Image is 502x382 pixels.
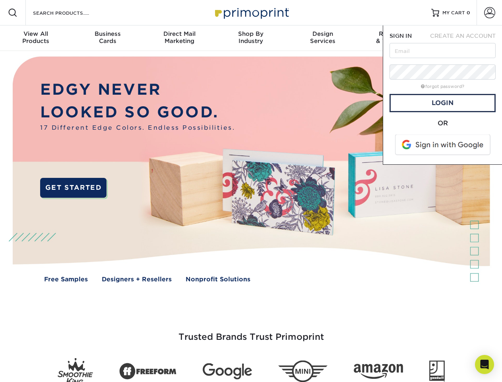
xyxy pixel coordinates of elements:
div: Marketing [143,30,215,45]
a: Login [390,94,496,112]
img: Google [203,363,252,380]
iframe: Google Customer Reviews [2,358,68,379]
img: Goodwill [429,361,445,382]
div: Cards [72,30,143,45]
a: Shop ByIndustry [215,25,287,51]
a: Nonprofit Solutions [186,275,250,284]
img: Primoprint [211,4,291,21]
span: Shop By [215,30,287,37]
a: Direct MailMarketing [143,25,215,51]
p: EDGY NEVER [40,78,235,101]
a: BusinessCards [72,25,143,51]
span: Direct Mail [143,30,215,37]
a: DesignServices [287,25,359,51]
span: Business [72,30,143,37]
span: 0 [467,10,470,16]
div: Industry [215,30,287,45]
span: MY CART [442,10,465,16]
img: Amazon [354,364,403,379]
span: 17 Different Edge Colors. Endless Possibilities. [40,123,235,133]
div: Services [287,30,359,45]
a: Designers + Resellers [102,275,172,284]
span: CREATE AN ACCOUNT [430,33,496,39]
input: Email [390,43,496,58]
div: Open Intercom Messenger [475,355,494,374]
span: Design [287,30,359,37]
input: SEARCH PRODUCTS..... [32,8,110,18]
span: SIGN IN [390,33,412,39]
a: forgot password? [421,84,464,89]
span: Resources [359,30,430,37]
a: Free Samples [44,275,88,284]
h3: Trusted Brands Trust Primoprint [19,313,484,352]
div: & Templates [359,30,430,45]
a: GET STARTED [40,178,107,198]
a: Resources& Templates [359,25,430,51]
p: LOOKED SO GOOD. [40,101,235,124]
div: OR [390,119,496,128]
